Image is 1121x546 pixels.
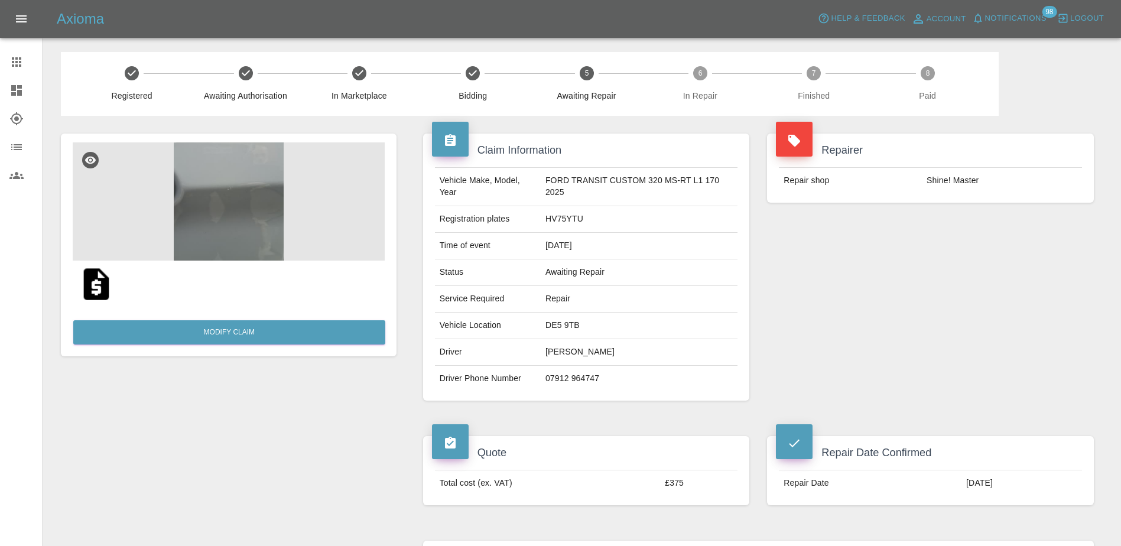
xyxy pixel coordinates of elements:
td: DE5 9TB [541,313,737,339]
span: Registered [80,90,184,102]
td: Total cost (ex. VAT) [435,470,661,496]
h4: Claim Information [432,142,741,158]
span: 98 [1042,6,1057,18]
span: Account [927,12,966,26]
text: 5 [584,69,589,77]
span: Awaiting Authorisation [193,90,297,102]
text: 7 [812,69,816,77]
h4: Repair Date Confirmed [776,445,1085,461]
td: [DATE] [961,470,1082,496]
td: Repair shop [779,168,922,194]
td: Status [435,259,541,286]
img: 8f7ce0ea-9499-4512-95ff-8d4c1481894c [73,142,385,261]
td: HV75YTU [541,206,737,233]
td: [DATE] [541,233,737,259]
span: Notifications [985,12,1047,25]
text: 8 [925,69,930,77]
span: Paid [875,90,979,102]
td: Repair [541,286,737,313]
td: Time of event [435,233,541,259]
td: Vehicle Make, Model, Year [435,168,541,206]
a: Account [908,9,969,28]
text: 6 [698,69,703,77]
td: Registration plates [435,206,541,233]
h4: Repairer [776,142,1085,158]
td: Service Required [435,286,541,313]
button: Open drawer [7,5,35,33]
td: £375 [660,470,737,496]
span: Logout [1070,12,1104,25]
span: In Repair [648,90,752,102]
span: Bidding [421,90,525,102]
td: 07912 964747 [541,366,737,392]
td: Vehicle Location [435,313,541,339]
td: Repair Date [779,470,961,496]
h4: Quote [432,445,741,461]
a: Modify Claim [73,320,385,344]
td: Awaiting Repair [541,259,737,286]
span: Finished [762,90,866,102]
button: Logout [1054,9,1107,28]
td: FORD TRANSIT CUSTOM 320 MS-RT L1 170 2025 [541,168,737,206]
span: Help & Feedback [831,12,905,25]
span: Awaiting Repair [534,90,638,102]
td: [PERSON_NAME] [541,339,737,366]
td: Driver [435,339,541,366]
h5: Axioma [57,9,104,28]
button: Help & Feedback [815,9,908,28]
td: Shine! Master [922,168,1082,194]
td: Driver Phone Number [435,366,541,392]
span: In Marketplace [307,90,411,102]
button: Notifications [969,9,1049,28]
img: original/3f895a36-0168-4873-acb6-a9dc0bff45f8 [77,265,115,303]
